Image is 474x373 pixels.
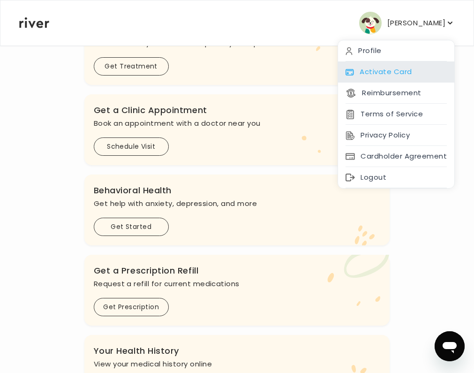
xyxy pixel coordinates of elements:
p: Request a refill for current medications [94,277,381,290]
div: Logout [338,167,454,188]
button: Get Prescription [94,298,169,316]
div: Activate Card [338,61,454,83]
button: Schedule Visit [94,137,169,156]
iframe: Button to launch messaging window [435,331,465,361]
div: Cardholder Agreement [338,146,454,167]
p: Get help with anxiety, depression, and more [94,197,381,210]
button: Get Treatment [94,57,169,76]
button: Reimbursement [346,86,421,99]
button: Get Started [94,218,169,236]
p: View your medical history online [94,358,381,371]
div: Privacy Policy [338,125,454,146]
h3: Get a Clinic Appointment [94,104,381,117]
p: Book an appointment with a doctor near you [94,117,381,130]
div: Terms of Service [338,104,454,125]
div: Profile [338,40,454,61]
p: [PERSON_NAME] [387,16,445,30]
h3: Your Health History [94,344,381,358]
h3: Get a Prescription Refill [94,264,381,277]
button: user avatar[PERSON_NAME] [359,12,455,34]
h3: Behavioral Health [94,184,381,197]
img: user avatar [359,12,382,34]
